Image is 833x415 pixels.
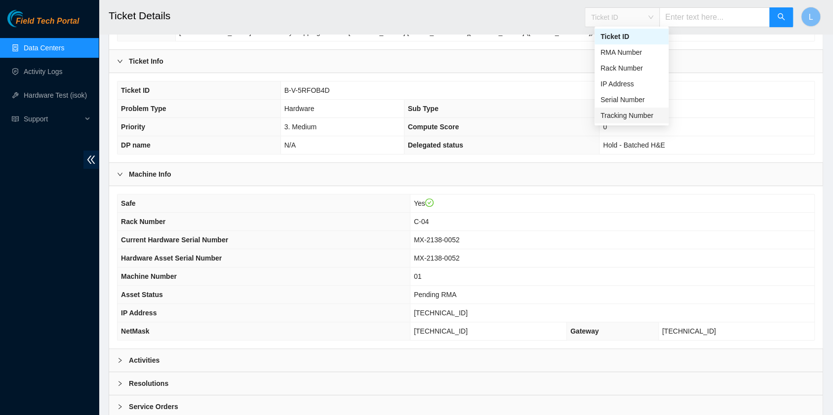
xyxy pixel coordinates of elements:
[408,105,438,113] span: Sub Type
[7,10,50,27] img: Akamai Technologies
[600,47,663,58] div: RMA Number
[414,218,429,226] span: C-04
[769,7,793,27] button: search
[595,44,669,60] div: RMA Number
[129,401,178,412] b: Service Orders
[109,163,823,186] div: Machine Info
[284,123,317,131] span: 3. Medium
[777,13,785,22] span: search
[121,141,151,149] span: DP name
[414,254,460,262] span: MX-2138-0052
[414,272,422,280] span: 01
[595,92,669,108] div: Serial Number
[121,199,136,207] span: Safe
[414,199,434,207] span: Yes
[121,105,166,113] span: Problem Type
[121,291,163,299] span: Asset Status
[24,109,82,129] span: Support
[129,169,171,180] b: Machine Info
[600,78,663,89] div: IP Address
[600,31,663,42] div: Ticket ID
[414,236,460,244] span: MX-2138-0052
[12,115,19,122] span: read
[801,7,821,27] button: L
[809,11,813,23] span: L
[603,141,665,149] span: Hold - Batched H&E
[117,404,123,410] span: right
[662,327,716,335] span: [TECHNICAL_ID]
[24,44,64,52] a: Data Centers
[117,380,123,386] span: right
[24,91,87,99] a: Hardware Test (isok)
[600,94,663,105] div: Serial Number
[600,63,663,74] div: Rack Number
[121,309,157,317] span: IP Address
[659,7,770,27] input: Enter text here...
[414,309,468,317] span: [TECHNICAL_ID]
[414,327,468,335] span: [TECHNICAL_ID]
[595,60,669,76] div: Rack Number
[595,76,669,92] div: IP Address
[595,108,669,123] div: Tracking Number
[408,141,463,149] span: Delegated status
[109,349,823,372] div: Activities
[129,378,168,389] b: Resolutions
[24,68,63,75] a: Activity Logs
[284,141,296,149] span: N/A
[121,123,145,131] span: Priority
[121,86,150,94] span: Ticket ID
[129,56,163,67] b: Ticket Info
[591,10,653,25] span: Ticket ID
[600,110,663,121] div: Tracking Number
[121,327,150,335] span: NetMask
[595,29,669,44] div: Ticket ID
[603,123,607,131] span: 0
[117,357,123,363] span: right
[414,291,456,299] span: Pending RMA
[109,50,823,73] div: Ticket Info
[121,218,165,226] span: Rack Number
[117,171,123,177] span: right
[109,372,823,395] div: Resolutions
[121,236,228,244] span: Current Hardware Serial Number
[16,17,79,26] span: Field Tech Portal
[284,105,315,113] span: Hardware
[284,86,330,94] span: B-V-5RFOB4D
[408,123,459,131] span: Compute Score
[117,58,123,64] span: right
[121,254,222,262] span: Hardware Asset Serial Number
[425,198,434,207] span: check-circle
[129,355,159,366] b: Activities
[570,327,599,335] span: Gateway
[7,18,79,31] a: Akamai TechnologiesField Tech Portal
[83,151,99,169] span: double-left
[121,272,177,280] span: Machine Number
